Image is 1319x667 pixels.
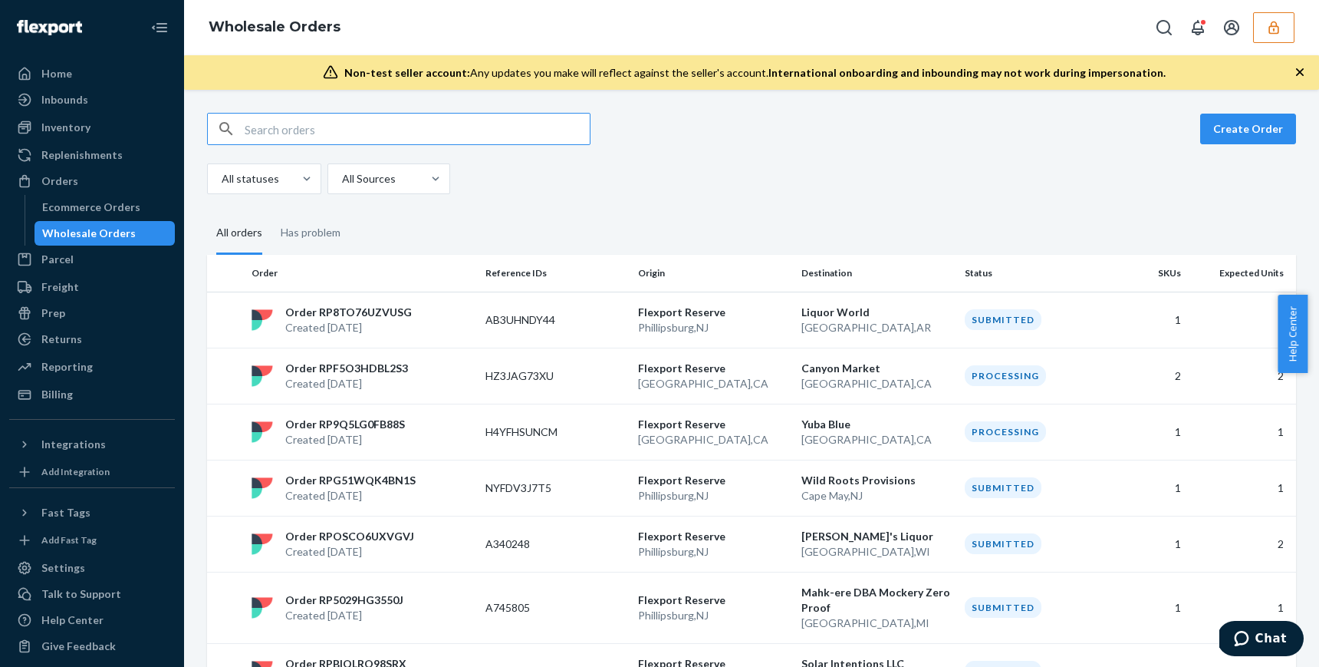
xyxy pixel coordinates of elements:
button: Create Order [1200,114,1296,144]
p: Wild Roots Provisions [801,473,952,488]
input: All Sources [340,171,342,187]
button: Talk to Support [9,582,175,606]
p: [PERSON_NAME]'s Liquor [801,529,952,544]
div: Ecommerce Orders [42,200,140,215]
div: Returns [41,332,82,347]
p: Created [DATE] [285,376,408,391]
p: HZ3JAG73XU [485,368,608,384]
p: Phillipsburg , NJ [638,544,789,560]
button: Open notifications [1182,12,1213,43]
p: Flexport Reserve [638,473,789,488]
a: Wholesale Orders [35,221,176,246]
p: Cape May , NJ [801,488,952,504]
p: Order RP8TO76UZVUSG [285,305,412,320]
div: Has problem [281,213,340,253]
p: Phillipsburg , NJ [638,320,789,335]
td: 2 [1187,516,1296,572]
div: Freight [41,279,79,295]
div: Fast Tags [41,505,90,520]
button: Open account menu [1216,12,1247,43]
button: Fast Tags [9,500,175,525]
div: Replenishments [41,147,123,163]
p: [GEOGRAPHIC_DATA] , WI [801,544,952,560]
td: 2 [1187,348,1296,404]
p: [GEOGRAPHIC_DATA] , CA [638,376,789,391]
td: 1 [1111,460,1187,516]
p: Flexport Reserve [638,529,789,544]
div: Home [41,66,72,81]
p: Order RPF5O3HDBL2S3 [285,361,408,376]
th: Origin [632,255,795,292]
a: Ecommerce Orders [35,195,176,220]
div: Settings [41,560,85,576]
div: Orders [41,173,78,189]
p: Yuba Blue [801,417,952,432]
a: Replenishments [9,143,175,167]
p: H4YFHSUNCM [485,424,608,440]
p: Order RP5029HG3550J [285,593,403,608]
button: Open Search Box [1149,12,1179,43]
span: International onboarding and inbounding may not work during impersonation. [768,66,1166,79]
div: Integrations [41,437,106,452]
button: Integrations [9,432,175,457]
span: Non-test seller account: [344,66,470,79]
p: Phillipsburg , NJ [638,488,789,504]
a: Settings [9,556,175,580]
a: Parcel [9,247,175,272]
img: flexport logo [252,365,273,387]
p: [GEOGRAPHIC_DATA] , AR [801,320,952,335]
p: Mahk-ere DBA Mockery Zero Proof [801,585,952,616]
a: Inbounds [9,88,175,112]
input: Search orders [245,114,590,144]
td: 1 [1111,404,1187,460]
th: Status [959,255,1111,292]
p: [GEOGRAPHIC_DATA] , CA [801,432,952,447]
td: 1 [1111,572,1187,643]
p: A340248 [485,537,608,552]
button: Help Center [1278,295,1307,373]
a: Help Center [9,608,175,632]
p: A745805 [485,600,608,616]
div: Add Fast Tag [41,533,97,546]
p: Flexport Reserve [638,417,789,432]
img: flexport logo [252,477,273,499]
a: Add Fast Tag [9,531,175,550]
div: Parcel [41,252,74,267]
th: Destination [795,255,959,292]
td: 1 [1187,460,1296,516]
p: Created [DATE] [285,488,416,504]
p: Canyon Market [801,361,952,376]
div: Submitted [965,597,1041,618]
th: Reference IDs [479,255,632,292]
img: flexport logo [252,309,273,331]
p: [GEOGRAPHIC_DATA] , CA [638,432,789,447]
div: Processing [965,365,1046,386]
a: Prep [9,301,175,325]
a: Add Integration [9,463,175,481]
p: [GEOGRAPHIC_DATA] , CA [801,376,952,391]
a: Orders [9,169,175,193]
button: Close Navigation [144,12,175,43]
div: Help Center [41,613,104,628]
div: Reporting [41,359,93,375]
div: Submitted [965,309,1041,330]
a: Returns [9,327,175,352]
td: 1 [1111,516,1187,572]
div: Any updates you make will reflect against the seller's account. [344,65,1166,81]
div: Submitted [965,533,1041,554]
div: Billing [41,387,73,402]
p: Flexport Reserve [638,593,789,608]
a: Inventory [9,115,175,140]
input: All statuses [220,171,222,187]
p: Flexport Reserve [638,361,789,376]
p: Created [DATE] [285,432,405,447]
img: flexport logo [252,533,273,555]
td: 1 [1111,292,1187,348]
img: flexport logo [252,597,273,619]
div: Inbounds [41,92,88,107]
p: Created [DATE] [285,320,412,335]
th: SKUs [1111,255,1187,292]
a: Freight [9,275,175,299]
